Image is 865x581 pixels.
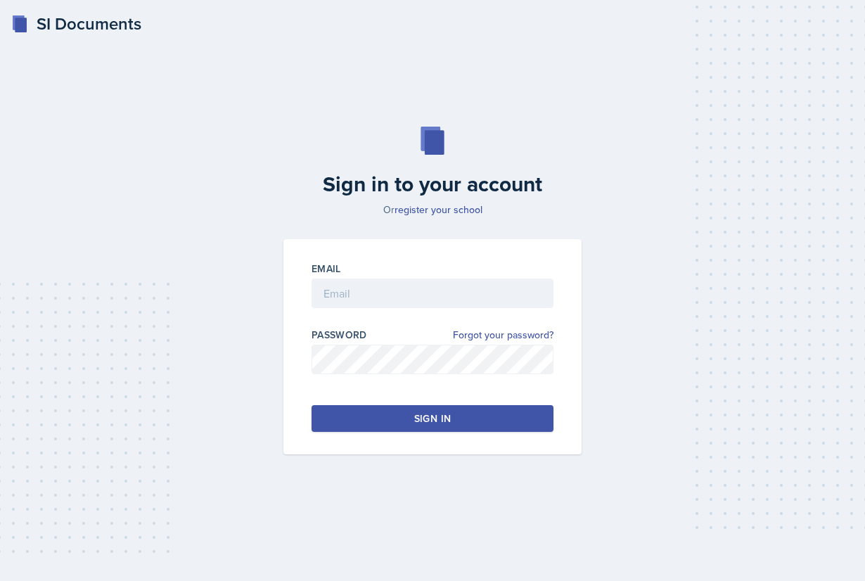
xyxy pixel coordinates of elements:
[453,328,553,343] a: Forgot your password?
[312,405,553,432] button: Sign in
[414,411,451,426] div: Sign in
[312,262,341,276] label: Email
[312,328,367,342] label: Password
[395,203,482,217] a: register your school
[275,203,590,217] p: Or
[11,11,141,37] a: SI Documents
[275,172,590,197] h2: Sign in to your account
[312,279,553,308] input: Email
